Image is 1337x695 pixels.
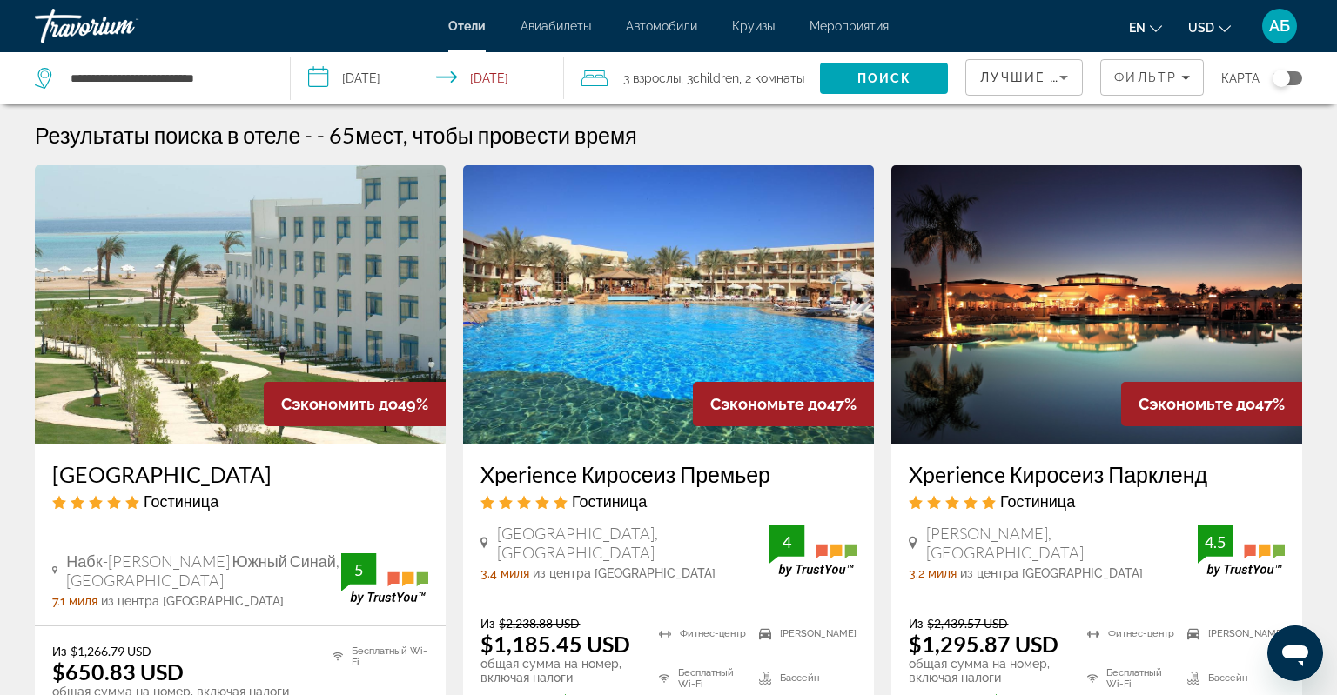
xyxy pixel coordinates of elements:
[35,122,300,148] h1: Результаты поиска в отеле
[1078,616,1179,652] li: Фитнес-центр
[1188,21,1214,35] span: USD
[52,491,428,511] div: 5-звездочный отель
[144,491,218,511] span: Гостиница
[909,461,1285,487] a: Xperience Киросеиз Паркленд
[926,524,1198,562] span: [PERSON_NAME], [GEOGRAPHIC_DATA]
[499,616,580,631] del: $2,238.88 USD
[693,382,874,426] div: 47%
[857,71,912,85] span: Поиск
[927,616,1008,631] del: $2,439.57 USD
[341,559,376,580] div: 5
[480,657,637,685] p: общая сумма на номер, включая налоги
[891,165,1302,444] img: Xperience Киросеиз Паркленд
[329,122,636,148] h2: 65
[633,71,681,85] span: Взрослы
[480,616,494,631] span: Из
[480,491,857,511] div: 5-звездочный отель
[341,553,428,605] img: TrustYou гостевой рейтинг значок
[960,566,1143,580] span: из центра [GEOGRAPHIC_DATA]
[810,19,889,33] a: Мероприятия
[1139,395,1255,413] span: Сэкономьте до
[1198,525,1285,577] img: TrustYou гостевой рейтинг значок
[1129,15,1162,40] button: Изменить язык
[1100,59,1204,96] button: Фильтры
[463,165,874,444] img: Xperience Киросеиз Премьер
[750,616,857,652] li: [PERSON_NAME]
[480,566,529,580] span: 3.4 миля
[980,70,1166,84] span: Лучшие предложения
[909,657,1065,685] p: общая сумма на номер, включая налоги
[1267,625,1323,681] iframe: Кнопка запуска окна обмена сообщениями
[324,644,428,670] li: Бесплатный Wi-Fi
[264,382,446,426] div: 49%
[480,461,857,487] a: Xperience Киросеиз Премьер
[521,19,591,33] a: Авиабилеты
[1114,70,1177,84] span: Фильтр
[755,71,804,85] span: комнаты
[533,566,716,580] span: из центра [GEOGRAPHIC_DATA]
[564,52,820,104] button: Путешественники: 3 взрослых, 3 ребенка
[980,67,1068,88] mat-select: Сортировать по
[497,524,770,562] span: [GEOGRAPHIC_DATA], [GEOGRAPHIC_DATA]
[1260,70,1302,86] button: Таггл карта
[52,644,66,658] span: Из
[1221,66,1260,90] span: Карта
[448,19,486,33] a: Отели
[69,65,264,91] input: Поиск места назначения отеля
[1179,616,1285,652] li: [PERSON_NAME]
[623,66,681,90] span: 3
[52,594,97,608] span: 7.1 миля
[909,616,923,631] span: Из
[693,71,739,85] span: Children
[1129,21,1146,35] span: en
[1198,531,1233,552] div: 4.5
[101,594,284,608] span: из центра [GEOGRAPHIC_DATA]
[769,525,857,577] img: TrustYou гостевой рейтинг значок
[1121,382,1302,426] div: 47%
[291,52,564,104] button: Выберите дату регистрации и выезда
[650,616,750,652] li: Фитнес-центр
[35,3,209,49] a: Травориум
[355,122,636,148] span: мест, чтобы провести время
[66,551,341,590] span: Набк-[PERSON_NAME] Южный Синай, [GEOGRAPHIC_DATA]
[35,165,446,444] img: Amarina Star Resort & Аква Парк
[281,395,398,413] span: Сэкономить до
[1257,8,1302,44] button: Пользовательское меню
[681,66,739,90] span: , 3
[480,631,630,657] ins: $1,185.45 USD
[305,122,325,148] span: - -
[52,658,184,685] ins: $650.83 USD
[710,395,827,413] span: Сэкономьте до
[572,491,647,511] span: Гостиница
[769,531,804,552] div: 4
[739,66,804,90] span: , 2
[909,566,957,580] span: 3.2 миля
[626,19,697,33] a: Автомобили
[71,644,151,658] del: $1,266.79 USD
[732,19,775,33] a: Круизы
[1188,15,1231,40] button: Изменить валюту
[1269,17,1290,35] span: АБ
[1000,491,1075,511] span: Гостиница
[820,63,948,94] button: Поиск
[52,461,428,487] a: [GEOGRAPHIC_DATA]
[909,631,1058,657] ins: $1,295.87 USD
[909,491,1285,511] div: 5-звездочный отель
